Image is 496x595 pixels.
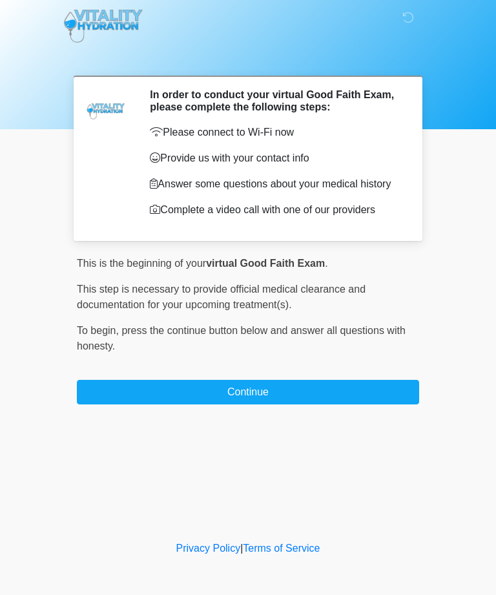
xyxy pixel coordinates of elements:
p: Provide us with your contact info [150,151,400,166]
h1: ‎ ‎ ‎ ‎ [67,47,429,70]
a: Privacy Policy [176,543,241,554]
img: Vitality Hydration Logo [64,10,143,43]
span: . [325,258,327,269]
img: Agent Avatar [87,89,125,127]
span: press the continue button below and answer all questions with honesty. [77,325,406,351]
a: Terms of Service [243,543,320,554]
h2: In order to conduct your virtual Good Faith Exam, please complete the following steps: [150,89,400,113]
p: Complete a video call with one of our providers [150,202,400,218]
span: This is the beginning of your [77,258,206,269]
a: | [240,543,243,554]
p: Answer some questions about your medical history [150,176,400,192]
p: Please connect to Wi-Fi now [150,125,400,140]
span: To begin, [77,325,121,336]
button: Continue [77,380,419,404]
strong: virtual Good Faith Exam [206,258,325,269]
span: This step is necessary to provide official medical clearance and documentation for your upcoming ... [77,284,366,310]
